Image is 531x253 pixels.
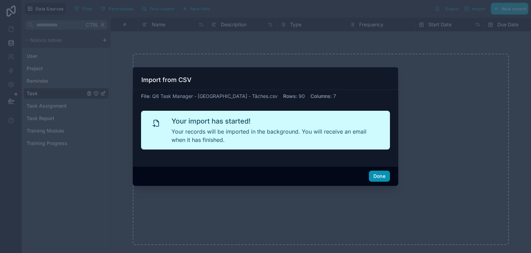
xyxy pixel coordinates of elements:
[171,127,379,144] p: Your records will be imported in the background. You will receive an email when it has finished.
[171,116,379,126] h2: Your import has started!
[152,93,278,99] span: Q8 Task Manager - [GEOGRAPHIC_DATA] - Tâches.csv
[369,171,390,182] button: Done
[141,76,192,84] h3: Import from CSV
[310,93,332,99] span: Columns :
[141,93,151,99] span: File :
[333,93,336,99] span: 7
[299,93,305,99] span: 90
[283,93,297,99] span: Rows :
